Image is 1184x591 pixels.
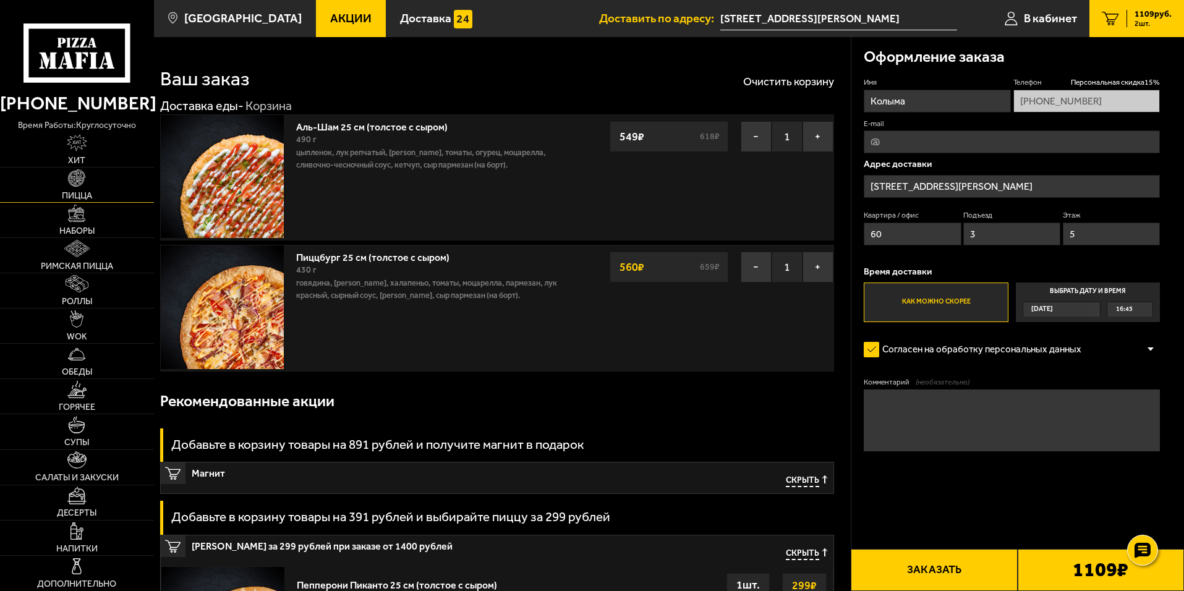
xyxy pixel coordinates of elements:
button: + [803,121,833,152]
div: Пепперони Пиканто 25 см (толстое с сыром) [297,573,713,591]
span: Скрыть [786,475,819,487]
button: Заказать [851,549,1017,591]
span: Акции [330,12,372,24]
a: Доставка еды- [160,98,244,113]
button: − [741,121,772,152]
button: − [741,252,772,283]
span: Салаты и закуски [35,474,119,482]
span: проспект Маршала Блюхера, 38к4 [720,7,957,30]
label: Имя [864,77,1010,88]
label: E-mail [864,119,1160,129]
span: [PERSON_NAME] за 299 рублей при заказе от 1400 рублей [192,535,595,551]
b: 1109 ₽ [1073,560,1128,580]
p: цыпленок, лук репчатый, [PERSON_NAME], томаты, огурец, моцарелла, сливочно-чесночный соус, кетчуп... [296,147,571,171]
span: Горячее [59,403,95,412]
strong: 560 ₽ [616,255,647,279]
p: Время доставки [864,267,1160,276]
span: Скрыть [786,548,819,560]
span: 490 г [296,134,317,145]
button: + [803,252,833,283]
img: 15daf4d41897b9f0e9f617042186c801.svg [454,10,472,28]
span: 1 [772,121,803,152]
span: 1109 руб. [1135,10,1172,19]
s: 659 ₽ [698,263,722,271]
p: Адрес доставки [864,159,1160,169]
span: Доставить по адресу: [599,12,720,24]
h3: Добавьте в корзину товары на 891 рублей и получите магнит в подарок [171,438,584,451]
button: Скрыть [786,475,827,487]
button: Очистить корзину [743,76,834,87]
input: +7 ( [1013,90,1160,113]
strong: 549 ₽ [616,125,647,148]
span: Дополнительно [37,580,116,589]
h3: Рекомендованные акции [160,394,334,409]
span: 1 [772,252,803,283]
label: Как можно скорее [864,283,1008,322]
span: Наборы [59,227,95,236]
span: [DATE] [1031,302,1053,317]
span: Супы [64,438,89,447]
span: Десерты [57,509,96,517]
span: Хит [68,156,85,165]
span: WOK [67,333,87,341]
p: говядина, [PERSON_NAME], халапеньо, томаты, моцарелла, пармезан, лук красный, сырный соус, [PERSO... [296,277,571,302]
span: 430 г [296,265,317,275]
s: 618 ₽ [698,132,722,141]
span: Доставка [400,12,451,24]
label: Телефон [1013,77,1160,88]
input: Имя [864,90,1010,113]
span: Магнит [192,462,595,478]
span: Римская пицца [41,262,113,271]
span: Напитки [56,545,98,553]
input: @ [864,130,1160,153]
a: Аль-Шам 25 см (толстое с сыром) [296,117,460,133]
input: Ваш адрес доставки [720,7,957,30]
label: Выбрать дату и время [1016,283,1160,322]
span: Персональная скидка 15 % [1071,77,1160,88]
label: Комментарий [864,377,1160,388]
button: Скрыть [786,548,827,560]
div: Корзина [245,98,292,114]
label: Квартира / офис [864,210,961,221]
label: Этаж [1063,210,1160,221]
span: Роллы [62,297,92,306]
span: (необязательно) [916,377,969,388]
h3: Добавьте в корзину товары на 391 рублей и выбирайте пиццу за 299 рублей [171,511,610,524]
span: В кабинет [1024,12,1077,24]
span: 2 шт. [1135,20,1172,27]
span: Обеды [62,368,92,376]
a: Пиццбург 25 см (толстое с сыром) [296,248,462,263]
h1: Ваш заказ [160,69,250,89]
h3: Оформление заказа [864,49,1005,65]
label: Согласен на обработку персональных данных [864,338,1094,362]
span: Пицца [62,192,92,200]
span: [GEOGRAPHIC_DATA] [184,12,302,24]
span: 16:45 [1116,302,1133,317]
label: Подъезд [963,210,1060,221]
